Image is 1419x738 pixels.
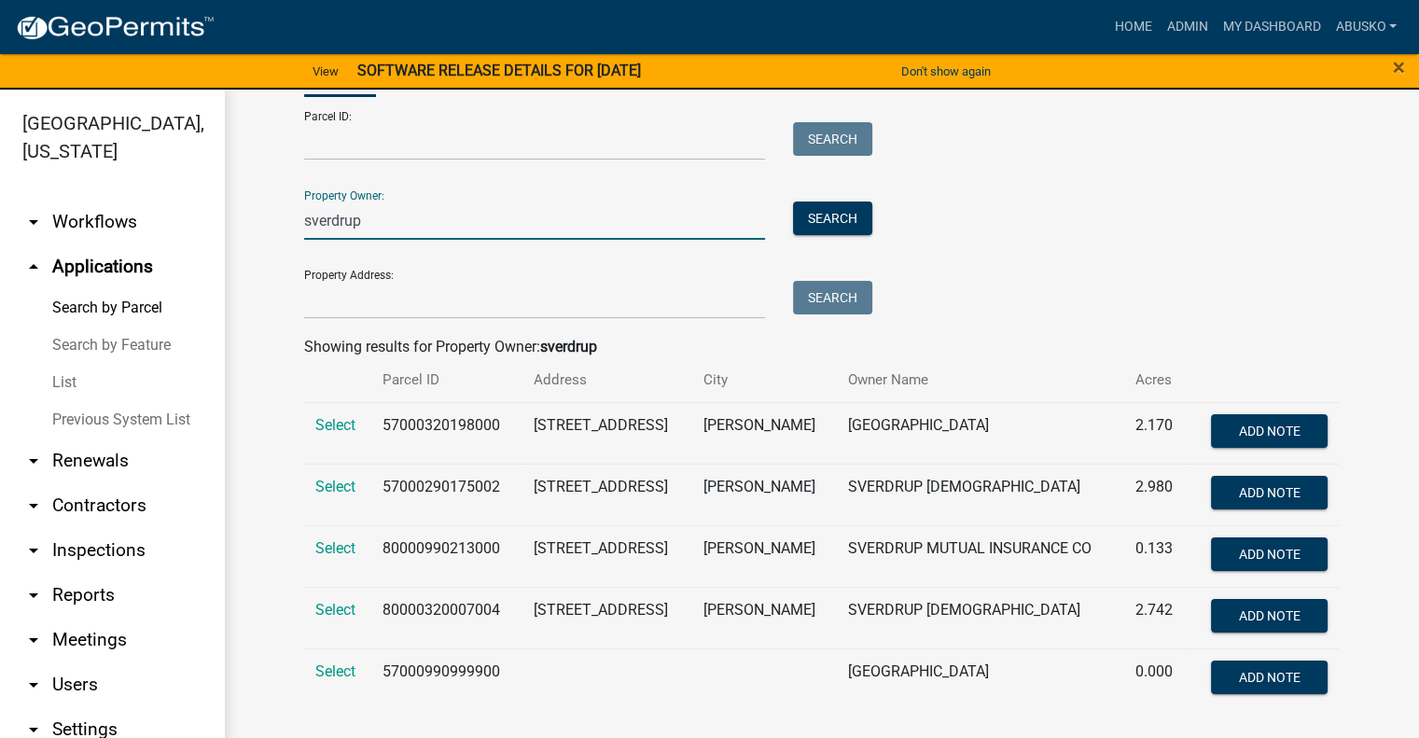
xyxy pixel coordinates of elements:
th: Owner Name [837,358,1124,402]
button: Don't show again [894,56,998,87]
i: arrow_drop_down [22,629,45,651]
th: City [692,358,838,402]
td: SVERDRUP [DEMOGRAPHIC_DATA] [837,464,1124,525]
a: abusko [1328,9,1404,45]
button: Search [793,122,872,156]
span: Add Note [1239,669,1301,684]
td: 2.170 [1124,402,1189,464]
td: 57000990999900 [371,648,522,710]
td: 0.000 [1124,648,1189,710]
i: arrow_drop_up [22,256,45,278]
button: Add Note [1211,599,1328,633]
span: Add Note [1239,484,1301,499]
span: × [1393,54,1405,80]
a: Home [1106,9,1159,45]
a: Select [315,662,355,680]
td: [PERSON_NAME] [692,464,838,525]
i: arrow_drop_down [22,539,45,562]
div: Showing results for Property Owner: [304,336,1340,358]
button: Search [793,202,872,235]
td: [STREET_ADDRESS] [522,587,692,648]
td: [GEOGRAPHIC_DATA] [837,648,1124,710]
td: [GEOGRAPHIC_DATA] [837,402,1124,464]
th: Acres [1124,358,1189,402]
span: Add Note [1239,546,1301,561]
td: [PERSON_NAME] [692,587,838,648]
td: 80000320007004 [371,587,522,648]
a: Select [315,416,355,434]
td: [STREET_ADDRESS] [522,402,692,464]
span: Add Note [1239,423,1301,438]
a: My Dashboard [1215,9,1328,45]
a: Select [315,478,355,495]
button: Add Note [1211,537,1328,571]
td: 2.980 [1124,464,1189,525]
button: Add Note [1211,661,1328,694]
a: Admin [1159,9,1215,45]
button: Search [793,281,872,314]
td: SVERDRUP MUTUAL INSURANCE CO [837,525,1124,587]
td: 57000320198000 [371,402,522,464]
td: [STREET_ADDRESS] [522,464,692,525]
a: Select [315,601,355,619]
td: 0.133 [1124,525,1189,587]
strong: SOFTWARE RELEASE DETAILS FOR [DATE] [357,62,641,79]
i: arrow_drop_down [22,584,45,606]
a: View [305,56,346,87]
td: [PERSON_NAME] [692,402,838,464]
strong: sverdrup [540,338,597,355]
td: 2.742 [1124,587,1189,648]
td: [PERSON_NAME] [692,525,838,587]
td: 80000990213000 [371,525,522,587]
i: arrow_drop_down [22,450,45,472]
button: Add Note [1211,476,1328,509]
button: Close [1393,56,1405,78]
i: arrow_drop_down [22,211,45,233]
i: arrow_drop_down [22,674,45,696]
i: arrow_drop_down [22,494,45,517]
th: Parcel ID [371,358,522,402]
td: 57000290175002 [371,464,522,525]
td: SVERDRUP [DEMOGRAPHIC_DATA] [837,587,1124,648]
th: Address [522,358,692,402]
td: [STREET_ADDRESS] [522,525,692,587]
a: Select [315,539,355,557]
button: Add Note [1211,414,1328,448]
span: Add Note [1239,607,1301,622]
